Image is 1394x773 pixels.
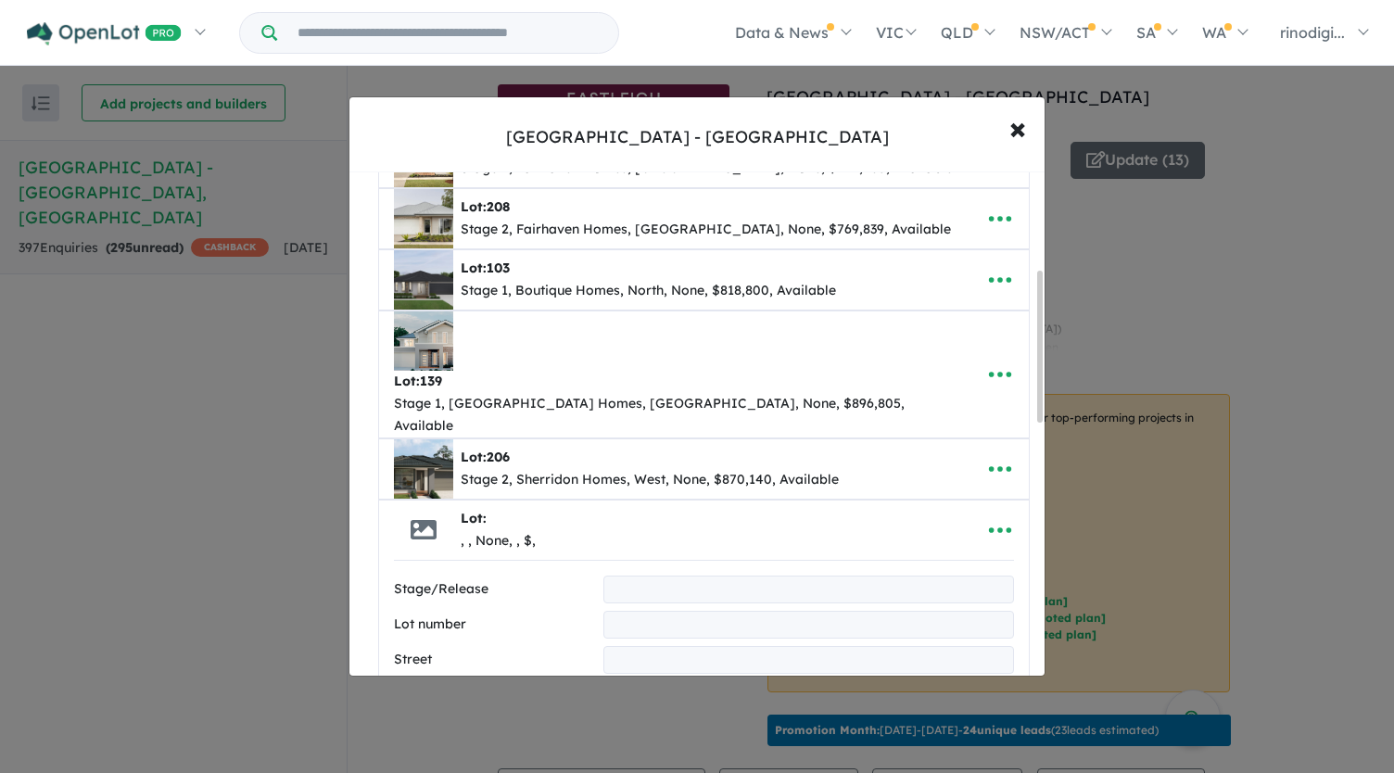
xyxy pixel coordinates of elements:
b: Lot: [394,373,442,389]
div: Stage 2, Fairhaven Homes, [GEOGRAPHIC_DATA], None, $769,839, Available [461,219,951,241]
img: Eastleigh%20-%20Cranbourne%20East%20-%20Lot%20206___1754232819.jpg [394,439,453,499]
span: rinodigi... [1280,23,1345,42]
span: × [1009,108,1026,147]
div: , , None, , $, [461,530,536,552]
img: Openlot PRO Logo White [27,22,182,45]
div: Stage 2, Sherridon Homes, West, None, $870,140, Available [461,469,839,491]
div: [GEOGRAPHIC_DATA] - [GEOGRAPHIC_DATA] [506,125,889,149]
label: Street [394,649,596,671]
img: Eastleigh%20-%20Cranbourne%20East%20-%20Lot%20208___1754231507.jpg [394,189,453,248]
label: Lot number [394,614,596,636]
b: Lot: [461,260,510,276]
label: Stage/Release [394,578,596,601]
span: 208 [487,198,510,215]
b: Lot: [461,198,510,215]
b: Lot: [461,510,487,526]
b: Lot: [461,449,510,465]
span: 103 [487,260,510,276]
img: Eastleigh%20-%20Cranbourne%20East%20-%20Lot%20103___1754232670.jpg [394,250,453,310]
span: 206 [487,449,510,465]
span: 139 [420,373,442,389]
div: Stage 1, Boutique Homes, North, None, $818,800, Available [461,280,836,302]
div: Stage 1, [GEOGRAPHIC_DATA] Homes, [GEOGRAPHIC_DATA], None, $896,805, Available [394,393,957,437]
input: Try estate name, suburb, builder or developer [281,13,615,53]
img: Eastleigh%20-%20Cranbourne%20East%20-%20Lot%20139___1754231771.png [394,311,453,371]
